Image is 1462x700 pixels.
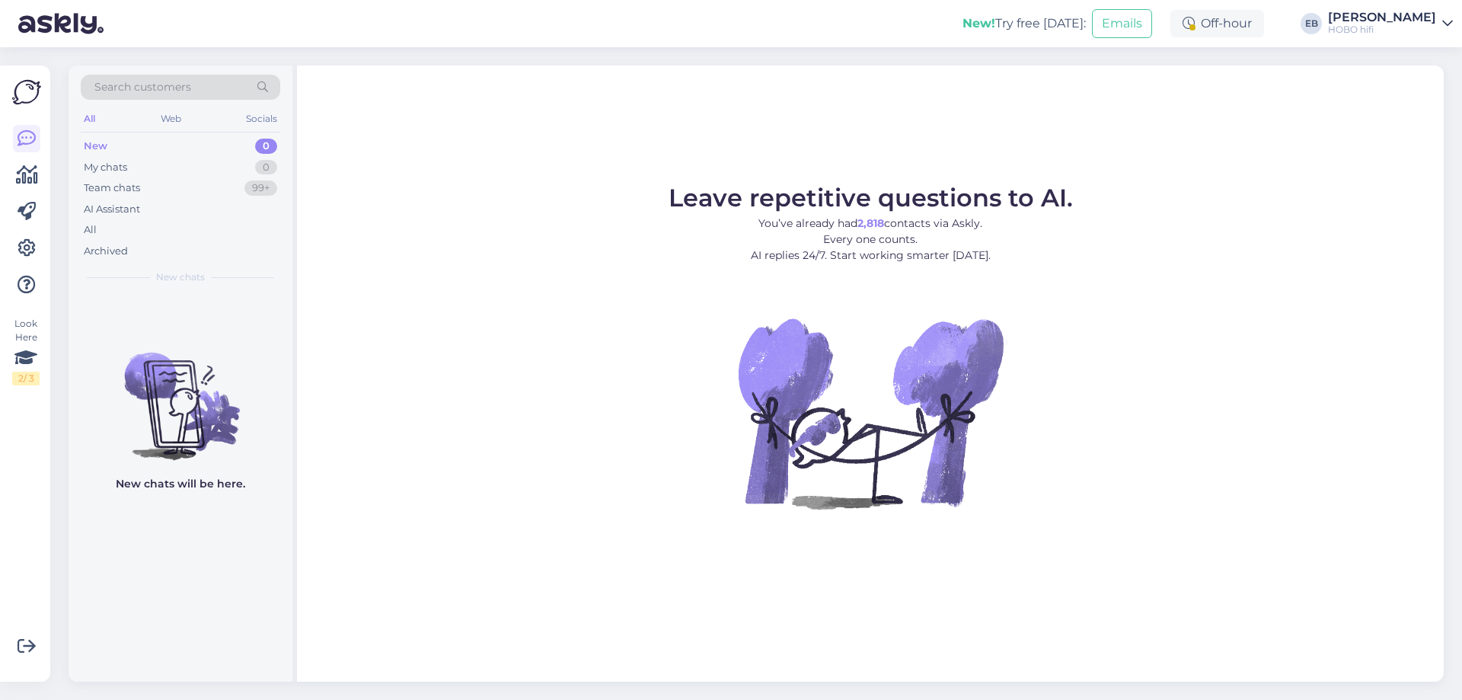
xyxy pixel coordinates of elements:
div: 0 [255,139,277,154]
span: New chats [156,270,205,284]
span: Search customers [94,79,191,95]
a: [PERSON_NAME]HOBO hifi [1328,11,1453,36]
div: AI Assistant [84,202,140,217]
b: 2,818 [857,216,884,230]
div: Socials [243,109,280,129]
div: New [84,139,107,154]
div: 0 [255,160,277,175]
p: You’ve already had contacts via Askly. Every one counts. AI replies 24/7. Start working smarter [... [669,216,1073,264]
div: EB [1301,13,1322,34]
div: Off-hour [1170,10,1264,37]
div: Team chats [84,181,140,196]
div: All [81,109,98,129]
p: New chats will be here. [116,476,245,492]
div: Try free [DATE]: [962,14,1086,33]
span: Leave repetitive questions to AI. [669,183,1073,213]
div: All [84,222,97,238]
div: 2 / 3 [12,372,40,385]
div: Web [158,109,184,129]
img: No Chat active [733,276,1007,550]
button: Emails [1092,9,1152,38]
img: Askly Logo [12,78,41,107]
div: My chats [84,160,127,175]
div: 99+ [244,181,277,196]
div: Look Here [12,317,40,385]
div: HOBO hifi [1328,24,1436,36]
div: [PERSON_NAME] [1328,11,1436,24]
div: Archived [84,244,128,259]
img: No chats [69,325,292,462]
b: New! [962,16,995,30]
